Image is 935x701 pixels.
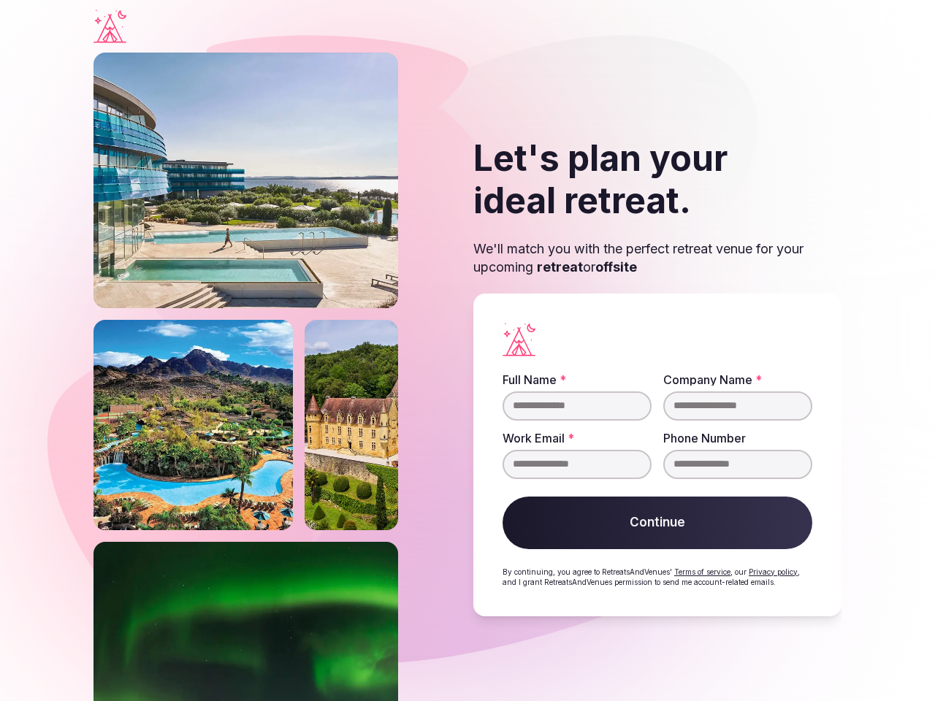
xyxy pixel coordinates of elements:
img: Falkensteiner outdoor resort with pools [93,53,398,308]
a: Terms of service [674,567,730,576]
p: We'll match you with the perfect retreat venue for your upcoming or [473,240,841,276]
p: By continuing, you agree to RetreatsAndVenues' , our , and I grant RetreatsAndVenues permission t... [503,567,812,587]
label: Company Name [663,374,812,386]
img: Castle on a slope [305,320,398,530]
label: Full Name [503,374,652,386]
label: Phone Number [663,432,812,444]
a: Visit the homepage [93,9,126,43]
img: Phoenix river ranch resort [93,320,293,530]
h2: Let's plan your ideal retreat. [473,137,841,221]
strong: offsite [595,259,637,275]
label: Work Email [503,432,652,444]
button: Continue [503,497,812,549]
strong: retreat [537,259,583,275]
a: Privacy policy [749,567,798,576]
